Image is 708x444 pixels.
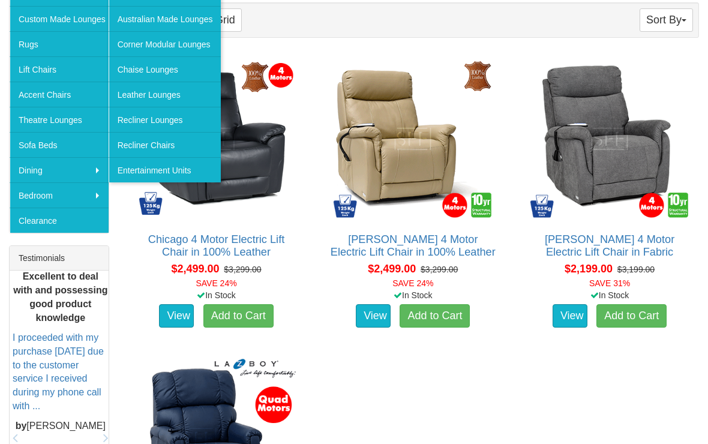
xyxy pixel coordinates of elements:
[109,82,221,107] a: Leather Lounges
[109,107,221,133] a: Recliner Lounges
[545,234,674,258] a: [PERSON_NAME] 4 Motor Electric Lift Chair in Fabric
[109,158,221,183] a: Entertainment Units
[13,420,109,434] p: [PERSON_NAME]
[10,57,109,82] a: Lift Chairs
[159,305,194,329] a: View
[392,279,433,289] font: SAVE 24%
[171,263,219,275] span: $2,499.00
[203,305,274,329] a: Add to Cart
[527,57,692,223] img: Dalton 4 Motor Electric Lift Chair in Fabric
[10,82,109,107] a: Accent Chairs
[518,290,701,302] div: In Stock
[617,265,655,275] del: $3,199.00
[148,234,284,258] a: Chicago 4 Motor Electric Lift Chair in 100% Leather
[356,305,391,329] a: View
[321,290,505,302] div: In Stock
[565,263,613,275] span: $2,199.00
[224,265,261,275] del: $3,299.00
[589,279,630,289] font: SAVE 31%
[10,183,109,208] a: Bedroom
[640,9,693,32] button: Sort By
[10,247,109,271] div: Testimonials
[10,208,109,233] a: Clearance
[421,265,458,275] del: $3,299.00
[10,107,109,133] a: Theatre Lounges
[125,290,308,302] div: In Stock
[10,7,109,32] a: Custom Made Lounges
[109,133,221,158] a: Recliner Chairs
[196,279,236,289] font: SAVE 24%
[16,421,27,431] b: by
[331,234,496,258] a: [PERSON_NAME] 4 Motor Electric Lift Chair in 100% Leather
[109,32,221,57] a: Corner Modular Lounges
[330,57,496,223] img: Dalton 4 Motor Electric Lift Chair in 100% Leather
[368,263,416,275] span: $2,499.00
[553,305,587,329] a: View
[109,57,221,82] a: Chaise Lounges
[109,7,221,32] a: Australian Made Lounges
[400,305,470,329] a: Add to Cart
[10,32,109,57] a: Rugs
[13,333,104,412] a: I proceeded with my purchase [DATE] due to the customer service I received during my phone call w...
[596,305,667,329] a: Add to Cart
[10,133,109,158] a: Sofa Beds
[13,272,107,324] b: Excellent to deal with and possessing good product knowledge
[10,158,109,183] a: Dining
